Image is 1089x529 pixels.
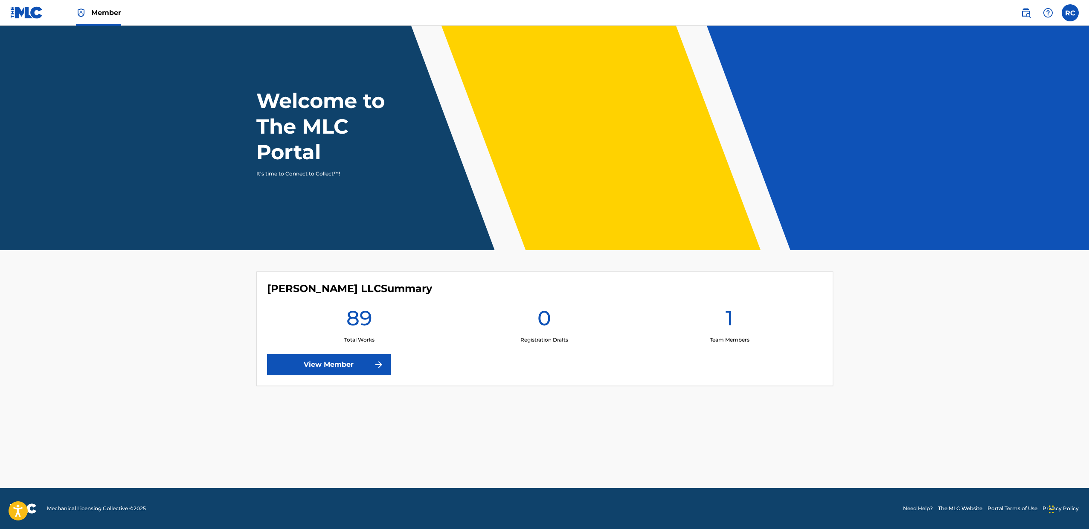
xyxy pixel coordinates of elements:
[1043,505,1079,512] a: Privacy Policy
[267,354,391,375] a: View Member
[1017,4,1034,21] a: Public Search
[10,6,43,19] img: MLC Logo
[520,336,568,344] p: Registration Drafts
[1043,8,1053,18] img: help
[256,170,404,178] p: It's time to Connect to Collect™!
[710,336,749,344] p: Team Members
[1049,497,1054,522] div: Drag
[374,359,384,370] img: f7272a7cc735f4ea7f67.svg
[987,505,1037,512] a: Portal Terms of Use
[537,305,551,336] h1: 0
[267,282,432,295] h4: RYAN CARAVEO LLC
[1062,4,1079,21] div: User Menu
[1040,4,1057,21] div: Help
[346,305,372,336] h1: 89
[76,8,86,18] img: Top Rightsholder
[91,8,121,18] span: Member
[1021,8,1031,18] img: search
[938,505,982,512] a: The MLC Website
[903,505,933,512] a: Need Help?
[47,505,146,512] span: Mechanical Licensing Collective © 2025
[10,503,37,514] img: logo
[726,305,733,336] h1: 1
[344,336,375,344] p: Total Works
[256,88,416,165] h1: Welcome to The MLC Portal
[1046,488,1089,529] iframe: Chat Widget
